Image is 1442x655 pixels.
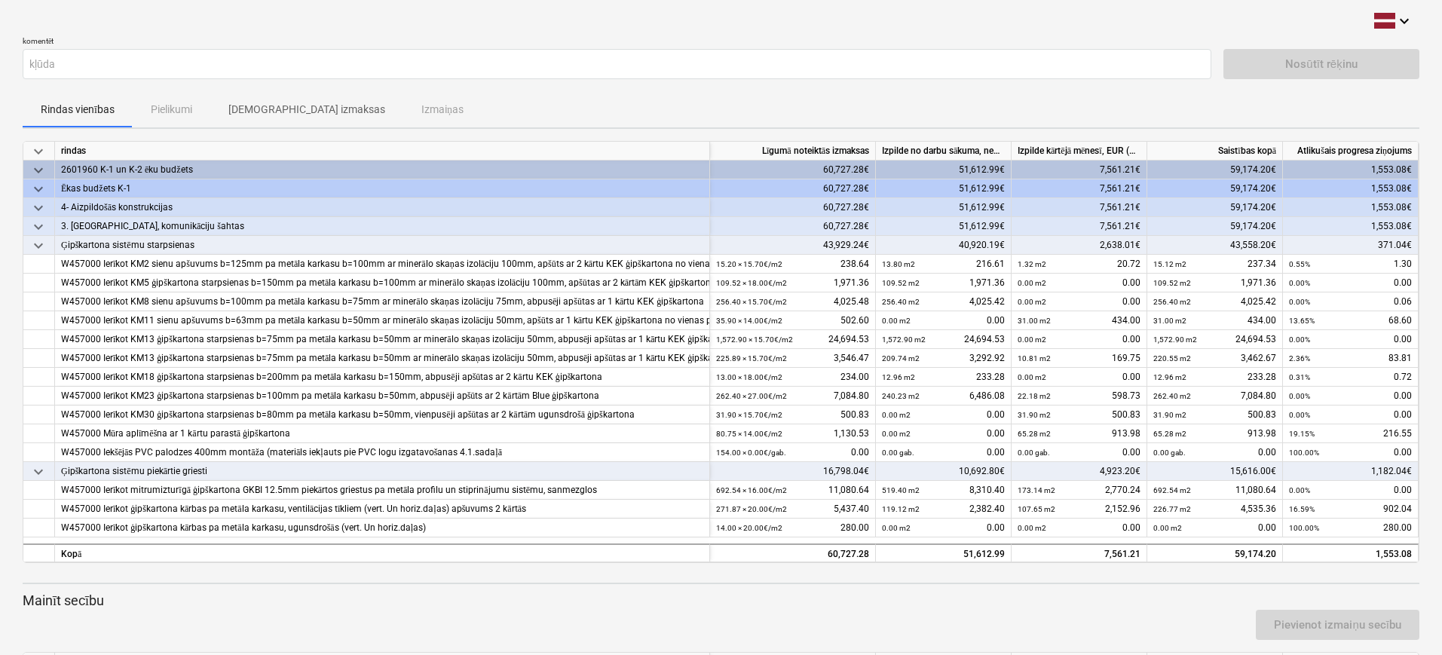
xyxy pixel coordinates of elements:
small: 0.00% [1289,392,1310,400]
div: Līgumā noteiktās izmaksas [710,142,876,161]
div: 51,612.99€ [876,198,1012,217]
div: 280.00 [1289,519,1412,537]
div: 434.00 [1018,311,1140,330]
small: 0.00 m2 [1018,298,1046,306]
small: 0.00 m2 [882,430,911,438]
div: 3,462.67 [1153,349,1276,368]
div: W457000 Ierīkot KM5 ģipškartona starpsienas b=150mm pa metāla karkasu b=100mm ar minerālo skaņas ... [61,274,703,292]
small: 271.87 × 20.00€ / m2 [716,505,787,513]
div: 1,553.08 [1289,545,1412,564]
div: Izpilde no darbu sākuma, neskaitot kārtējā mēneša izpildi [876,142,1012,161]
small: 240.23 m2 [882,392,920,400]
div: 7,561.21€ [1012,198,1147,217]
small: 12.96 m2 [1153,373,1186,381]
div: 0.00 [1153,519,1276,537]
div: 3. [GEOGRAPHIC_DATA], komunikāciju šahtas [61,217,703,236]
div: rindas [55,142,710,161]
span: keyboard_arrow_down [29,161,47,179]
div: 0.72 [1289,368,1412,387]
small: 0.00 gab. [882,448,914,457]
small: 31.90 m2 [1018,411,1051,419]
div: 11,080.64 [1153,481,1276,500]
div: 2,382.40 [882,500,1005,519]
div: W457000 Ierīkot KM13 ģipškartona starpsienas b=75mm pa metāla karkasu b=50mm ar minerālo skaņas i... [61,349,703,368]
div: 11,080.64 [716,481,869,500]
div: Atlikušais progresa ziņojums [1283,142,1419,161]
div: 4- Aizpildošās konstrukcijas [61,198,703,217]
div: 237.34 [1153,255,1276,274]
small: 119.12 m2 [882,505,920,513]
small: 0.00 gab. [1153,448,1186,457]
div: 60,727.28€ [710,179,876,198]
p: Mainīt secību [23,592,1419,610]
small: 0.00 gab. [1018,448,1050,457]
div: 4,025.42 [882,292,1005,311]
div: 0.00 [882,424,1005,443]
small: 31.90 × 15.70€ / m2 [716,411,782,419]
p: komentēt [23,36,1211,49]
small: 15.12 m2 [1153,260,1186,268]
div: 0.06 [1289,292,1412,311]
small: 19.15% [1289,430,1315,438]
div: 1.30 [1289,255,1412,274]
small: 13.00 × 18.00€ / m2 [716,373,782,381]
div: 60,727.28 [716,545,869,564]
div: Saistības kopā [1147,142,1283,161]
small: 13.80 m2 [882,260,915,268]
small: 0.00% [1289,335,1310,344]
small: 1,572.90 × 15.70€ / m2 [716,335,793,344]
div: 0.00 [1289,481,1412,500]
div: 1,971.36 [716,274,869,292]
div: W457000 Ierīkot KM2 sienu apšuvums b=125mm pa metāla karkasu b=100mm ar minerālo skaņas izolāciju... [61,255,703,274]
div: Ģipškartona sistēmu starpsienas [61,236,703,255]
div: 500.83 [1018,406,1140,424]
div: 0.00 [882,519,1005,537]
span: keyboard_arrow_down [29,199,47,217]
small: 22.18 m2 [1018,392,1051,400]
small: 31.90 m2 [1153,411,1186,419]
div: 1,553.08€ [1283,161,1419,179]
div: 1,553.08€ [1283,179,1419,198]
div: 0.00 [1018,292,1140,311]
small: 0.00 m2 [1018,335,1046,344]
div: 8,310.40 [882,481,1005,500]
div: 7,561.21€ [1012,179,1147,198]
div: 2601960 K-1 un K-2 ēku budžets [61,161,703,179]
div: W457000 Ierīkot ģipškartona kārbas pa metāla karkasu, ugunsdrošās (vert. Un horiz.daļas) [61,519,703,537]
small: 109.52 × 18.00€ / m2 [716,279,787,287]
div: 216.61 [882,255,1005,274]
div: 2,152.96 [1018,500,1140,519]
div: W457000 Ierīkot KM13 ģipškartona starpsienas b=75mm pa metāla karkasu b=50mm ar minerālo skaņas i... [61,330,703,349]
small: 0.00 m2 [882,411,911,419]
div: 51,612.99€ [876,179,1012,198]
div: 59,174.20 [1147,543,1283,562]
small: 262.40 m2 [1153,392,1191,400]
div: 2,638.01€ [1012,236,1147,255]
small: 13.65% [1289,317,1315,325]
div: 5,437.40 [716,500,869,519]
div: 59,174.20€ [1147,179,1283,198]
div: 60,727.28€ [710,161,876,179]
small: 256.40 m2 [882,298,920,306]
small: 31.00 m2 [1153,317,1186,325]
div: 233.28 [882,368,1005,387]
small: 0.00 m2 [1018,279,1046,287]
div: 1,182.04€ [1283,462,1419,481]
small: 0.00 m2 [882,524,911,532]
div: 7,084.80 [1153,387,1276,406]
div: 502.60 [716,311,869,330]
small: 100.00% [1289,448,1319,457]
div: 1,553.08€ [1283,217,1419,236]
div: 4,025.48 [716,292,869,311]
small: 0.00 m2 [882,317,911,325]
div: Ģipškartona sistēmu piekārtie griesti [61,462,703,481]
div: 0.00 [1018,519,1140,537]
div: 4,923.20€ [1012,462,1147,481]
div: 43,929.24€ [710,236,876,255]
div: 0.00 [1153,443,1276,462]
div: 24,694.53 [1153,330,1276,349]
div: W457000 Ierīkot KM8 sienu apšuvums b=100mm pa metāla karkasu b=75mm ar minerālo skaņas izolāciju ... [61,292,703,311]
span: keyboard_arrow_down [29,463,47,481]
div: 43,558.20€ [1147,236,1283,255]
div: 2,770.24 [1018,481,1140,500]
